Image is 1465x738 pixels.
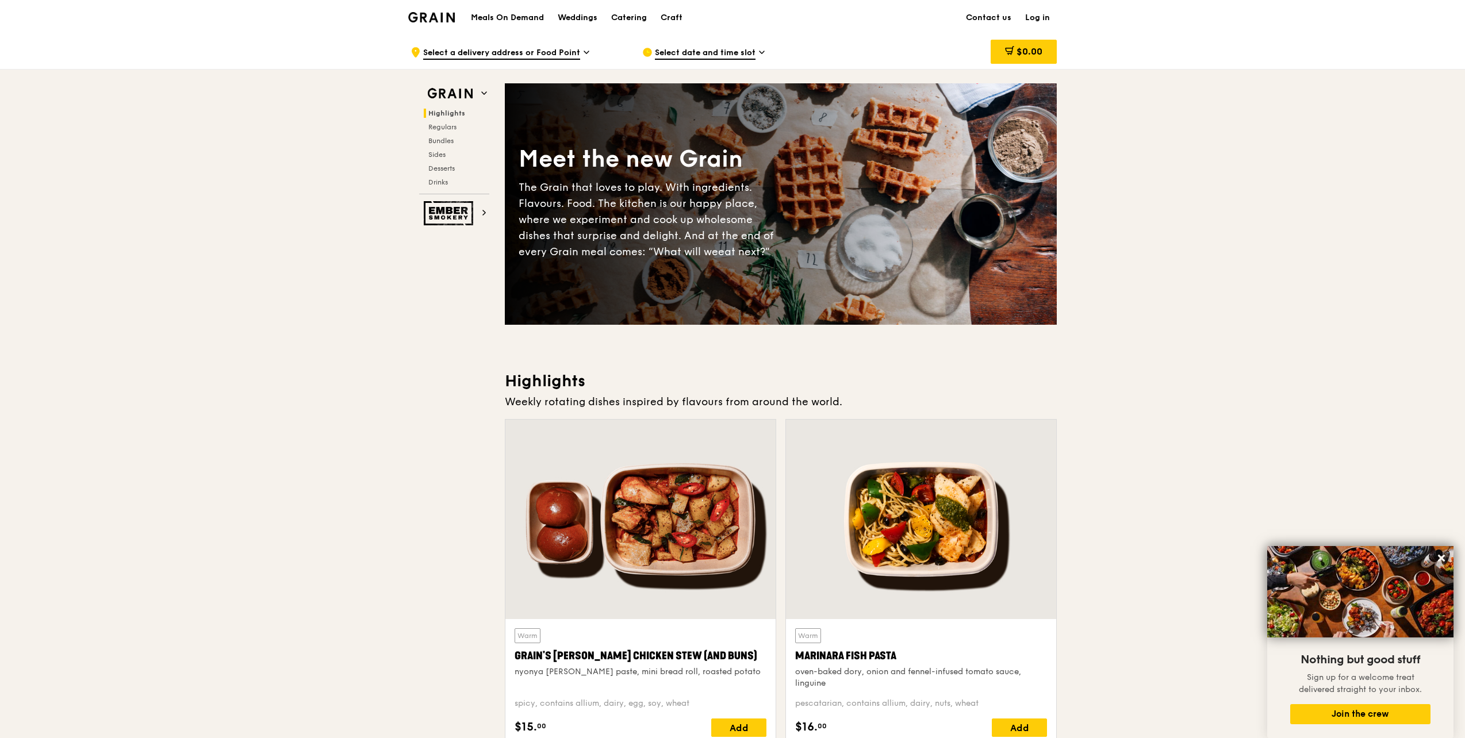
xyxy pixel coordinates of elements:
div: pescatarian, contains allium, dairy, nuts, wheat [795,698,1047,709]
span: $15. [515,718,537,736]
span: Select date and time slot [655,47,755,60]
span: Drinks [428,178,448,186]
span: Regulars [428,123,457,131]
img: Ember Smokery web logo [424,201,477,225]
h3: Highlights [505,371,1057,391]
div: Add [992,718,1047,737]
div: Catering [611,1,647,35]
img: Grain [408,12,455,22]
a: Craft [654,1,689,35]
h1: Meals On Demand [471,12,544,24]
span: $16. [795,718,818,736]
span: 00 [537,721,546,731]
div: Add [711,718,766,737]
span: Sides [428,151,446,159]
span: Bundles [428,137,454,145]
span: 00 [818,721,827,731]
div: Grain's [PERSON_NAME] Chicken Stew (and buns) [515,648,766,664]
div: Weekly rotating dishes inspired by flavours from around the world. [505,394,1057,410]
span: Desserts [428,164,455,172]
a: Weddings [551,1,604,35]
div: Craft [661,1,682,35]
a: Catering [604,1,654,35]
a: Contact us [959,1,1018,35]
a: Log in [1018,1,1057,35]
div: Meet the new Grain [519,144,781,175]
img: Grain web logo [424,83,477,104]
button: Join the crew [1290,704,1431,724]
span: Sign up for a welcome treat delivered straight to your inbox. [1299,672,1422,694]
span: $0.00 [1017,46,1042,57]
div: Marinara Fish Pasta [795,648,1047,664]
span: eat next?” [718,245,770,258]
div: oven-baked dory, onion and fennel-infused tomato sauce, linguine [795,666,1047,689]
div: Warm [515,628,540,643]
div: Weddings [558,1,597,35]
span: Nothing but good stuff [1301,653,1420,667]
div: spicy, contains allium, dairy, egg, soy, wheat [515,698,766,709]
button: Close [1432,549,1451,567]
div: The Grain that loves to play. With ingredients. Flavours. Food. The kitchen is our happy place, w... [519,179,781,260]
span: Highlights [428,109,465,117]
div: nyonya [PERSON_NAME] paste, mini bread roll, roasted potato [515,666,766,678]
span: Select a delivery address or Food Point [423,47,580,60]
div: Warm [795,628,821,643]
img: DSC07876-Edit02-Large.jpeg [1267,546,1454,637]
